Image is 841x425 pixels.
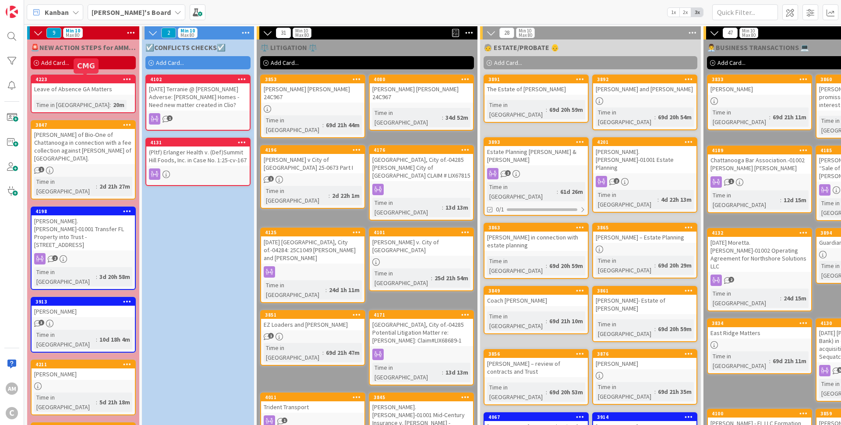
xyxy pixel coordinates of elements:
[547,261,585,271] div: 69d 20h 59m
[597,225,696,231] div: 3865
[712,411,811,417] div: 4100
[146,75,250,111] div: 4102[DATE] Terranie @ [PERSON_NAME] Adverse: [PERSON_NAME] Homes - Need new matter created in Clio?
[96,182,97,191] span: :
[31,43,136,52] span: 🚨NEW ACTION STEPS for AMM🚨
[708,319,811,327] div: 3834
[370,236,473,256] div: [PERSON_NAME] v. City of [GEOGRAPHIC_DATA]
[261,236,364,264] div: [DATE] [GEOGRAPHIC_DATA], City of.-04284: 25C1049 [PERSON_NAME] and [PERSON_NAME]
[32,306,135,317] div: [PERSON_NAME]
[546,105,547,114] span: :
[180,33,194,37] div: Max 80
[679,8,691,17] span: 2x
[654,324,656,334] span: :
[32,129,135,164] div: [PERSON_NAME] of Bio-One of Chattanooga in connection with a fee collection against [PERSON_NAME]...
[32,207,135,215] div: 4198
[34,177,96,196] div: Time in [GEOGRAPHIC_DATA]
[372,198,442,217] div: Time in [GEOGRAPHIC_DATA]
[707,43,809,52] span: 👨‍💼BUSINESS TRANSACTIONS 💻
[295,29,308,33] div: Min 10
[488,139,588,145] div: 3893
[370,154,473,181] div: [GEOGRAPHIC_DATA], City of.-04285 [PERSON_NAME] City of [GEOGRAPHIC_DATA] CLAIM # LIX67815
[97,335,132,344] div: 10d 18h 4m
[282,418,287,423] span: 1
[264,280,325,300] div: Time in [GEOGRAPHIC_DATA]
[593,413,696,421] div: 3914
[32,121,135,129] div: 3847
[35,122,135,128] div: 3847
[432,273,470,283] div: 25d 21h 54m
[597,414,696,420] div: 3914
[723,28,738,38] span: 47
[593,350,696,358] div: 3876
[66,33,79,37] div: Max 80
[728,277,734,282] span: 2
[372,268,431,288] div: Time in [GEOGRAPHIC_DATA]
[742,33,756,37] div: Max 80
[484,138,588,165] div: 3893Estate Planning [PERSON_NAME] & [PERSON_NAME]
[324,348,362,357] div: 69d 21h 47m
[146,139,250,146] div: 4131
[261,146,364,173] div: 4196[PERSON_NAME] v City of [GEOGRAPHIC_DATA] 25-0673 Part I
[656,387,694,396] div: 69d 21h 35m
[96,397,97,407] span: :
[668,8,679,17] span: 1x
[261,229,364,264] div: 4125[DATE] [GEOGRAPHIC_DATA], City of.-04284: 25C1049 [PERSON_NAME] and [PERSON_NAME]
[710,351,769,371] div: Time in [GEOGRAPHIC_DATA]
[487,311,546,331] div: Time in [GEOGRAPHIC_DATA]
[708,146,811,174] div: 4189Chattanooga Bar Association.-01002 [PERSON_NAME] [PERSON_NAME]
[781,293,809,303] div: 24d 15m
[261,393,364,401] div: 4011
[712,4,778,20] input: Quick Filter...
[654,112,656,122] span: :
[264,115,322,135] div: Time in [GEOGRAPHIC_DATA]
[484,75,588,83] div: 3891
[261,401,364,413] div: Trident Transport
[295,33,309,37] div: Max 80
[593,75,696,95] div: 3892[PERSON_NAME] and [PERSON_NAME]
[488,76,588,82] div: 3891
[97,182,132,191] div: 2d 21h 27m
[710,190,780,210] div: Time in [GEOGRAPHIC_DATA]
[374,76,473,82] div: 4080
[708,154,811,174] div: Chattanooga Bar Association.-01002 [PERSON_NAME] [PERSON_NAME]
[596,319,654,339] div: Time in [GEOGRAPHIC_DATA]
[596,256,654,275] div: Time in [GEOGRAPHIC_DATA]
[769,112,770,122] span: :
[708,229,811,237] div: 4132
[519,29,531,33] div: Min 10
[261,75,364,103] div: 3853[PERSON_NAME] [PERSON_NAME] 24C967
[597,139,696,145] div: 4201
[596,107,654,127] div: Time in [GEOGRAPHIC_DATA]
[712,147,811,154] div: 4189
[593,146,696,173] div: [PERSON_NAME].[PERSON_NAME]-01001 Estate Planning
[547,387,585,397] div: 69d 20h 53m
[708,83,811,95] div: [PERSON_NAME]
[35,76,135,82] div: 4223
[691,8,703,17] span: 3x
[488,288,588,294] div: 3849
[742,29,755,33] div: Min 10
[325,285,327,295] span: :
[261,146,364,154] div: 4196
[370,146,473,181] div: 4176[GEOGRAPHIC_DATA], City of.-04285 [PERSON_NAME] City of [GEOGRAPHIC_DATA] CLAIM # LIX67815
[656,261,694,270] div: 69d 20h 29m
[374,229,473,236] div: 4101
[547,105,585,114] div: 69d 20h 59m
[597,76,696,82] div: 3892
[97,272,132,282] div: 3d 20h 58m
[708,327,811,339] div: East Ridge Matters
[484,138,588,146] div: 3893
[484,295,588,306] div: Coach [PERSON_NAME]
[717,59,746,67] span: Add Card...
[167,115,173,121] span: 1
[656,324,694,334] div: 69d 20h 59m
[484,358,588,377] div: [PERSON_NAME] – review of contracts and Trust
[708,319,811,339] div: 3834East Ridge Matters
[488,225,588,231] div: 3863
[547,316,585,326] div: 69d 21h 10m
[261,75,364,83] div: 3853
[265,312,364,318] div: 3851
[728,179,734,184] span: 1
[92,8,171,17] b: [PERSON_NAME]'s Board
[32,75,135,95] div: 4223Leave of Absence GA Matters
